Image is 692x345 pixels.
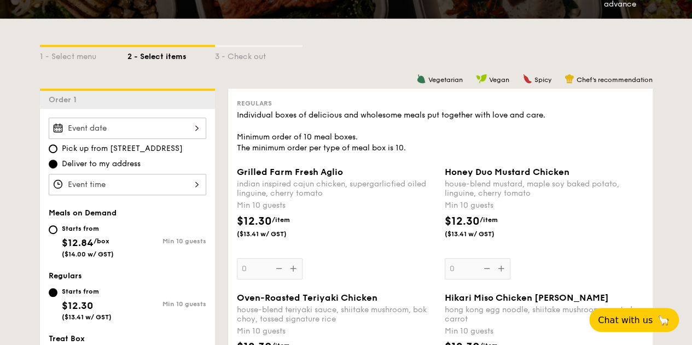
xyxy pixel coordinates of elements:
span: Regulars [237,100,272,107]
span: ($13.41 w/ GST) [445,230,519,238]
div: 2 - Select items [127,47,215,62]
div: Min 10 guests [237,200,436,211]
div: Min 10 guests [127,300,206,308]
button: Chat with us🦙 [589,308,679,332]
span: /item [272,216,290,224]
div: Min 10 guests [445,200,644,211]
div: hong kong egg noodle, shiitake mushroom, roasted carrot [445,305,644,324]
div: indian inspired cajun chicken, supergarlicfied oiled linguine, cherry tomato [237,179,436,198]
span: /item [480,216,498,224]
input: Starts from$12.84/box($14.00 w/ GST)Min 10 guests [49,225,57,234]
div: 3 - Check out [215,47,303,62]
span: Meals on Demand [49,208,117,218]
div: house-blend teriyaki sauce, shiitake mushroom, bok choy, tossed signature rice [237,305,436,324]
div: Starts from [62,287,112,296]
span: Pick up from [STREET_ADDRESS] [62,143,183,154]
span: Oven-Roasted Teriyaki Chicken [237,293,377,303]
span: Treat Box [49,334,85,343]
span: $12.30 [237,215,272,228]
span: ($14.00 w/ GST) [62,250,114,258]
input: Deliver to my address [49,160,57,168]
span: Hikari Miso Chicken [PERSON_NAME] [445,293,609,303]
input: Event time [49,174,206,195]
span: Grilled Farm Fresh Aglio [237,167,343,177]
img: icon-vegetarian.fe4039eb.svg [416,74,426,84]
div: Min 10 guests [445,326,644,337]
span: Order 1 [49,95,81,104]
span: ($13.41 w/ GST) [62,313,112,321]
input: Pick up from [STREET_ADDRESS] [49,144,57,153]
input: Starts from$12.30($13.41 w/ GST)Min 10 guests [49,288,57,297]
img: icon-chef-hat.a58ddaea.svg [565,74,574,84]
span: Vegan [489,76,509,84]
span: 🦙 [657,314,670,326]
div: 1 - Select menu [40,47,127,62]
span: Vegetarian [428,76,463,84]
span: Regulars [49,271,82,280]
img: icon-spicy.37a8142b.svg [522,74,532,84]
span: Spicy [534,76,551,84]
span: /box [94,237,109,245]
span: Chef's recommendation [577,76,653,84]
span: $12.84 [62,237,94,249]
span: Deliver to my address [62,159,141,169]
div: Min 10 guests [127,237,206,245]
div: house-blend mustard, maple soy baked potato, linguine, cherry tomato [445,179,644,198]
div: Starts from [62,224,114,233]
span: $12.30 [445,215,480,228]
div: Individual boxes of delicious and wholesome meals put together with love and care. Minimum order ... [237,110,644,154]
div: Min 10 guests [237,326,436,337]
input: Event date [49,118,206,139]
img: icon-vegan.f8ff3823.svg [476,74,487,84]
span: Honey Duo Mustard Chicken [445,167,569,177]
span: ($13.41 w/ GST) [237,230,311,238]
span: Chat with us [598,315,653,325]
span: $12.30 [62,300,93,312]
